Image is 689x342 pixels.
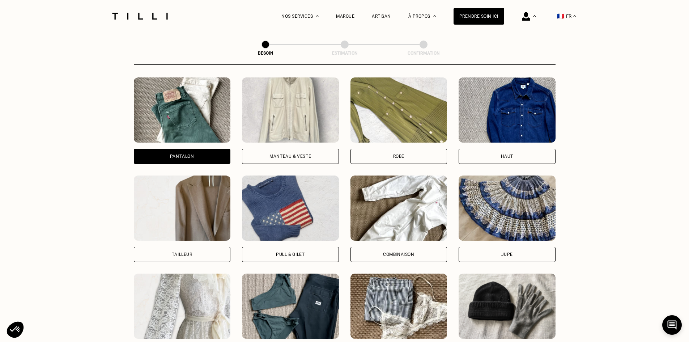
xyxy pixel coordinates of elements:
img: icône connexion [522,12,530,21]
div: Tailleur [172,252,192,257]
div: Robe [393,154,404,159]
div: Manteau & Veste [269,154,311,159]
span: 🇫🇷 [557,13,564,20]
img: Tilli retouche votre Haut [459,77,556,143]
div: Confirmation [387,51,460,56]
div: Pantalon [170,154,194,159]
a: Artisan [372,14,391,19]
img: Tilli retouche votre Jupe [459,176,556,241]
div: Jupe [501,252,513,257]
img: Tilli retouche votre Accessoires [459,274,556,339]
img: Logo du service de couturière Tilli [110,13,170,20]
div: Combinaison [383,252,414,257]
img: Menu déroulant à propos [433,15,436,17]
img: Tilli retouche votre Pantalon [134,77,231,143]
div: Pull & gilet [276,252,305,257]
img: Menu déroulant [533,15,536,17]
div: Haut [501,154,513,159]
img: Tilli retouche votre Pull & gilet [242,176,339,241]
div: Estimation [309,51,381,56]
img: menu déroulant [573,15,576,17]
img: Tilli retouche votre Robe de mariée [134,274,231,339]
a: Marque [336,14,354,19]
img: Tilli retouche votre Combinaison [350,176,447,241]
img: Menu déroulant [316,15,319,17]
img: Tilli retouche votre Manteau & Veste [242,77,339,143]
a: Prendre soin ici [454,8,504,25]
img: Tilli retouche votre Maillot de bain [242,274,339,339]
img: Tilli retouche votre Lingerie [350,274,447,339]
img: Tilli retouche votre Tailleur [134,176,231,241]
img: Tilli retouche votre Robe [350,77,447,143]
div: Besoin [229,51,302,56]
